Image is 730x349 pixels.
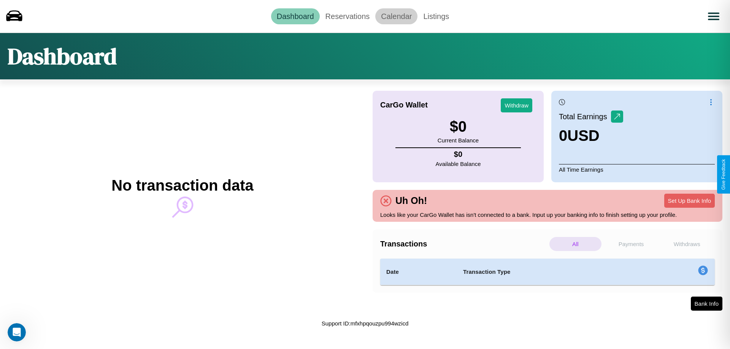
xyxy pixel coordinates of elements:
h4: Transactions [380,240,547,248]
p: All [549,237,601,251]
h2: No transaction data [111,177,253,194]
p: Payments [605,237,657,251]
button: Bank Info [691,297,722,311]
h3: 0 USD [559,127,623,144]
p: Available Balance [436,159,481,169]
h4: Transaction Type [463,267,636,276]
h4: Date [386,267,451,276]
h1: Dashboard [8,41,117,72]
a: Listings [417,8,455,24]
button: Set Up Bank Info [664,194,715,208]
h4: $ 0 [436,150,481,159]
h3: $ 0 [438,118,479,135]
button: Open menu [703,6,724,27]
h4: Uh Oh! [392,195,431,206]
table: simple table [380,259,715,285]
div: Give Feedback [721,159,726,190]
p: Support ID: mfxhpqouzpu994wzicd [322,318,408,328]
p: Total Earnings [559,110,611,123]
p: All Time Earnings [559,164,715,175]
p: Current Balance [438,135,479,145]
a: Calendar [375,8,417,24]
a: Reservations [320,8,376,24]
p: Looks like your CarGo Wallet has isn't connected to a bank. Input up your banking info to finish ... [380,210,715,220]
h4: CarGo Wallet [380,101,428,109]
a: Dashboard [271,8,320,24]
p: Withdraws [661,237,713,251]
iframe: Intercom live chat [8,323,26,341]
button: Withdraw [501,98,532,112]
